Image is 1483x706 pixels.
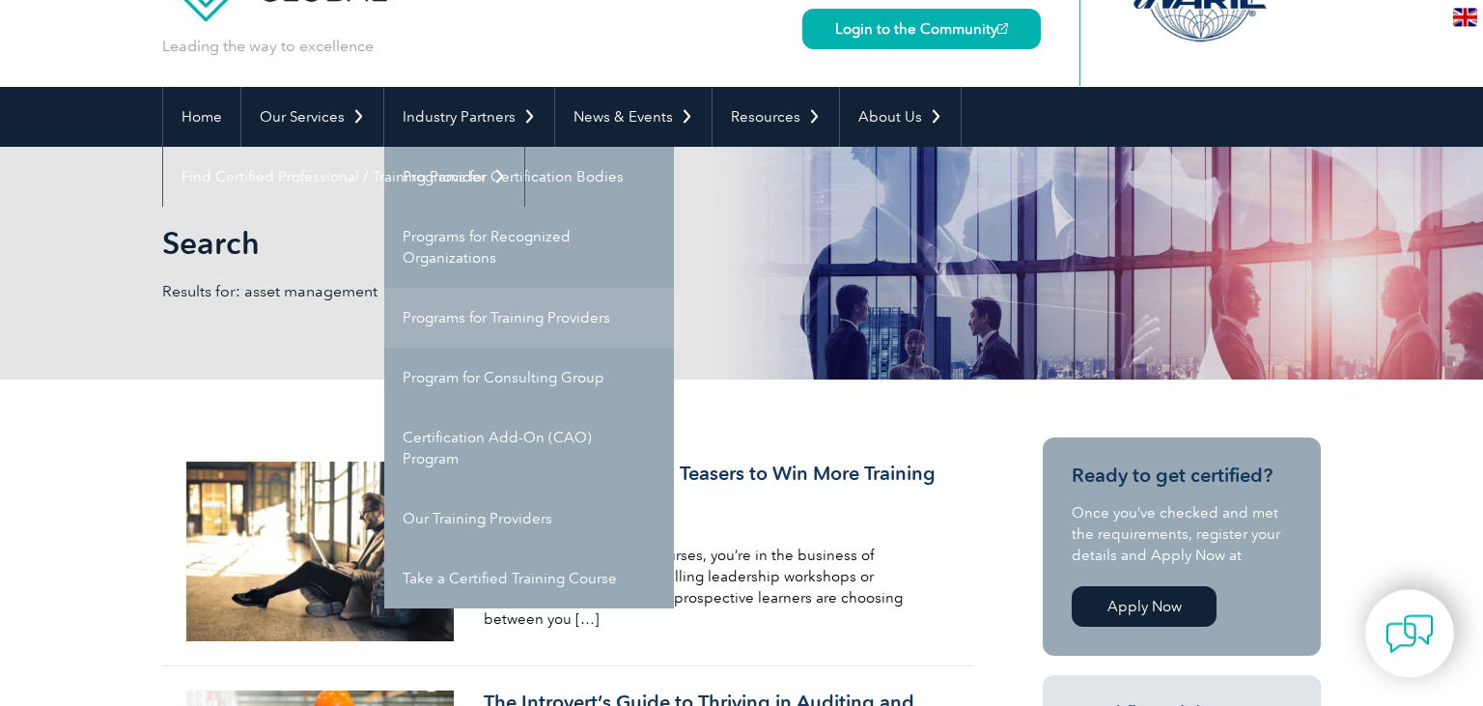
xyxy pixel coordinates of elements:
[484,462,941,510] h3: Using Micro‑Learning Teasers to Win More Training Course Bookings
[186,462,454,641] img: pexels-olly-838413-300x202.jpg
[162,438,973,666] a: Using Micro‑Learning Teasers to Win More Training Course Bookings [DATE] If you’re running traini...
[384,489,674,549] a: Our Training Providers
[384,147,674,207] a: Programs for Certification Bodies
[997,23,1008,34] img: open_square.png
[1385,609,1434,658] img: contact-chat.png
[241,87,383,147] a: Our Services
[162,36,374,57] p: Leading the way to excellence
[384,549,674,608] a: Take a Certified Training Course
[713,87,839,147] a: Resources
[802,9,1041,49] a: Login to the Community
[1072,586,1217,627] a: Apply Now
[384,408,674,489] a: Certification Add-On (CAO) Program
[1453,8,1477,26] img: en
[162,224,904,262] h1: Search
[840,87,961,147] a: About Us
[163,147,524,207] a: Find Certified Professional / Training Provider
[384,348,674,408] a: Program for Consulting Group
[384,207,674,288] a: Programs for Recognized Organizations
[384,87,554,147] a: Industry Partners
[163,87,240,147] a: Home
[162,281,741,302] p: Results for: asset management
[1072,464,1292,488] h3: Ready to get certified?
[384,288,674,348] a: Programs for Training Providers
[1072,502,1292,566] p: Once you’ve checked and met the requirements, register your details and Apply Now at
[555,87,712,147] a: News & Events
[484,545,941,630] p: If you’re running training courses, you’re in the business of attention. Whether you’re selling l...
